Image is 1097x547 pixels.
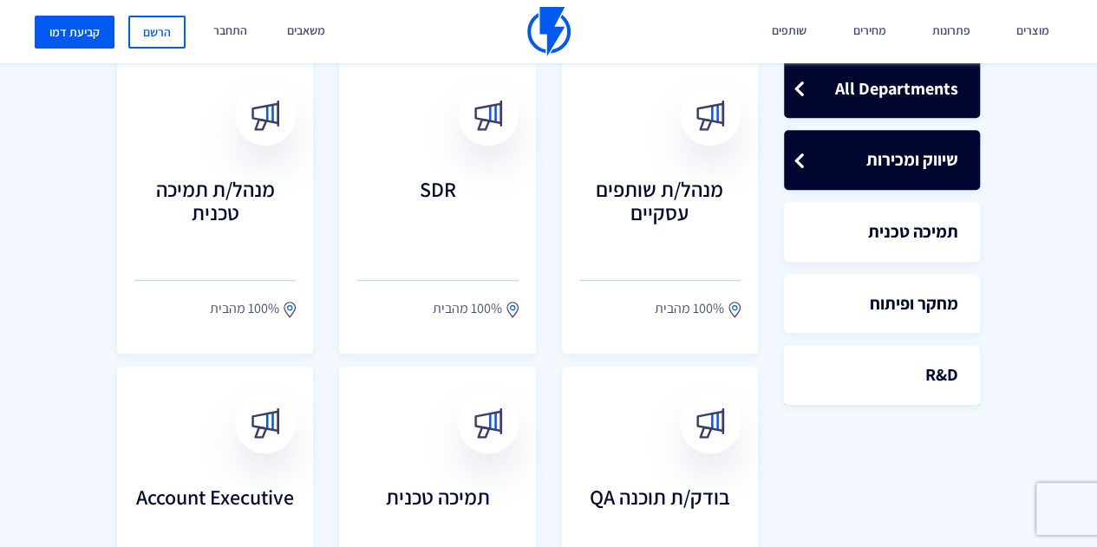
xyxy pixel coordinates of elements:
[35,16,114,49] a: קביעת דמו
[562,59,758,354] a: מנהל/ת שותפים עסקיים 100% מהבית
[339,59,535,354] a: SDR 100% מהבית
[579,178,741,247] h3: מנהל/ת שותפים עסקיים
[784,202,980,262] a: תמיכה טכנית
[784,345,980,405] a: R&D
[251,100,281,130] img: broadcast.svg
[728,301,741,318] img: location.svg
[506,301,519,318] img: location.svg
[117,59,313,354] a: מנהל/ת תמיכה טכנית 100% מהבית
[284,301,296,318] img: location.svg
[210,298,279,319] span: 100% מהבית
[784,274,980,334] a: מחקר ופיתוח
[655,298,724,319] span: 100% מהבית
[695,407,725,438] img: broadcast.svg
[473,100,503,130] img: broadcast.svg
[433,298,502,319] span: 100% מהבית
[251,407,281,438] img: broadcast.svg
[473,407,503,438] img: broadcast.svg
[784,130,980,190] a: שיווק ומכירות
[356,178,518,247] h3: SDR
[128,16,186,49] a: הרשם
[134,178,296,247] h3: מנהל/ת תמיכה טכנית
[695,100,725,130] img: broadcast.svg
[784,59,980,119] a: All Departments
